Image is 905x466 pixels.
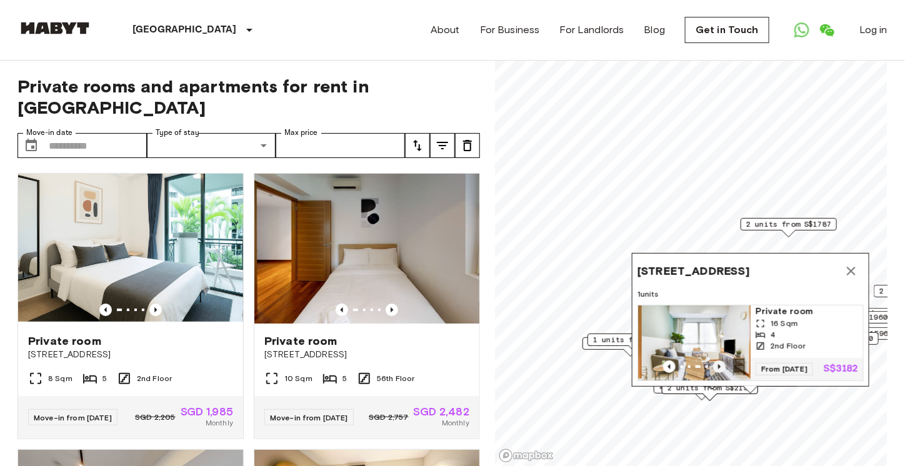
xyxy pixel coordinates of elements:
a: Marketing picture of unit SG-01-083-001-005Previous imagePrevious imagePrivate room[STREET_ADDRES... [17,173,244,439]
span: [STREET_ADDRESS] [28,349,233,361]
button: tune [455,133,480,158]
span: 8 Sqm [48,373,72,384]
span: 5 [342,373,347,384]
span: [STREET_ADDRESS] [264,349,469,361]
span: Private room [264,334,337,349]
button: Previous image [99,304,112,316]
span: 4 units from S$2310 [788,333,873,344]
span: 56th Floor [377,373,415,384]
span: 5 [102,373,107,384]
span: 4 [771,329,776,340]
a: Open WhatsApp [789,17,814,42]
label: Move-in date [26,127,72,138]
span: 1 units from S$4196 [593,334,678,345]
span: Monthly [442,417,469,429]
button: Previous image [386,304,398,316]
a: For Landlords [560,22,624,37]
div: Map marker [587,334,684,353]
span: From [DATE] [756,363,813,375]
button: Previous image [336,304,348,316]
div: Map marker [582,337,679,357]
span: 2 units from S$1787 [746,219,831,230]
span: Private room [756,305,858,318]
span: SGD 2,757 [369,412,408,423]
img: Marketing picture of unit SG-01-073-001-02 [642,305,754,380]
span: Move-in from [DATE] [34,413,112,422]
span: SGD 1,985 [181,406,233,417]
span: [STREET_ADDRESS] [637,264,750,279]
span: Private room [28,334,101,349]
span: 10 Sqm [284,373,312,384]
p: S$3182 [824,364,858,374]
a: Marketing picture of unit SG-01-072-003-03Previous imagePrevious imagePrivate room[STREET_ADDRESS... [254,173,480,439]
label: Max price [284,127,318,138]
a: Get in Touch [685,17,769,43]
div: Map marker [632,253,869,394]
button: Previous image [713,360,726,373]
a: Previous imagePrevious imagePrivate room16 Sqm42nd FloorFrom [DATE]S$3182 [637,305,864,381]
img: Habyt [17,22,92,34]
span: SGD 2,482 [414,406,469,417]
span: Move-in from [DATE] [270,413,348,422]
span: 1 units [637,289,864,300]
a: Blog [644,22,666,37]
a: Mapbox logo [499,449,554,463]
span: 1 units from S$1960 [802,312,887,323]
button: Previous image [663,360,676,373]
span: 2nd Floor [771,340,806,352]
div: Map marker [741,218,837,237]
img: Marketing picture of unit SG-01-083-001-005 [18,174,243,324]
div: Map marker [782,332,879,352]
button: Choose date [19,133,44,158]
button: tune [430,133,455,158]
a: For Business [480,22,540,37]
label: Type of stay [156,127,199,138]
span: SGD 2,205 [135,412,175,423]
button: Previous image [149,304,162,316]
button: tune [405,133,430,158]
a: Open WeChat [814,17,839,42]
p: [GEOGRAPHIC_DATA] [132,22,237,37]
span: 16 Sqm [771,318,798,329]
img: Marketing picture of unit SG-01-072-003-03 [254,174,479,324]
span: Monthly [206,417,233,429]
a: Log in [859,22,887,37]
a: About [431,22,460,37]
span: Private rooms and apartments for rent in [GEOGRAPHIC_DATA] [17,76,480,118]
span: 2nd Floor [137,373,172,384]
